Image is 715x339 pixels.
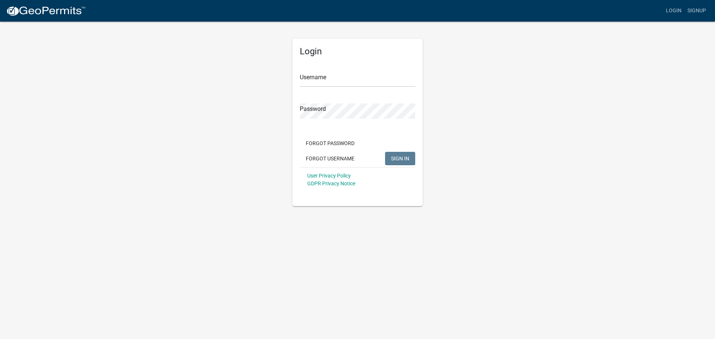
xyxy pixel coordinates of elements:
span: SIGN IN [391,155,409,161]
a: Signup [684,4,709,18]
h5: Login [300,46,415,57]
button: SIGN IN [385,152,415,165]
a: User Privacy Policy [307,173,351,179]
a: GDPR Privacy Notice [307,180,355,186]
a: Login [663,4,684,18]
button: Forgot Password [300,137,360,150]
button: Forgot Username [300,152,360,165]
